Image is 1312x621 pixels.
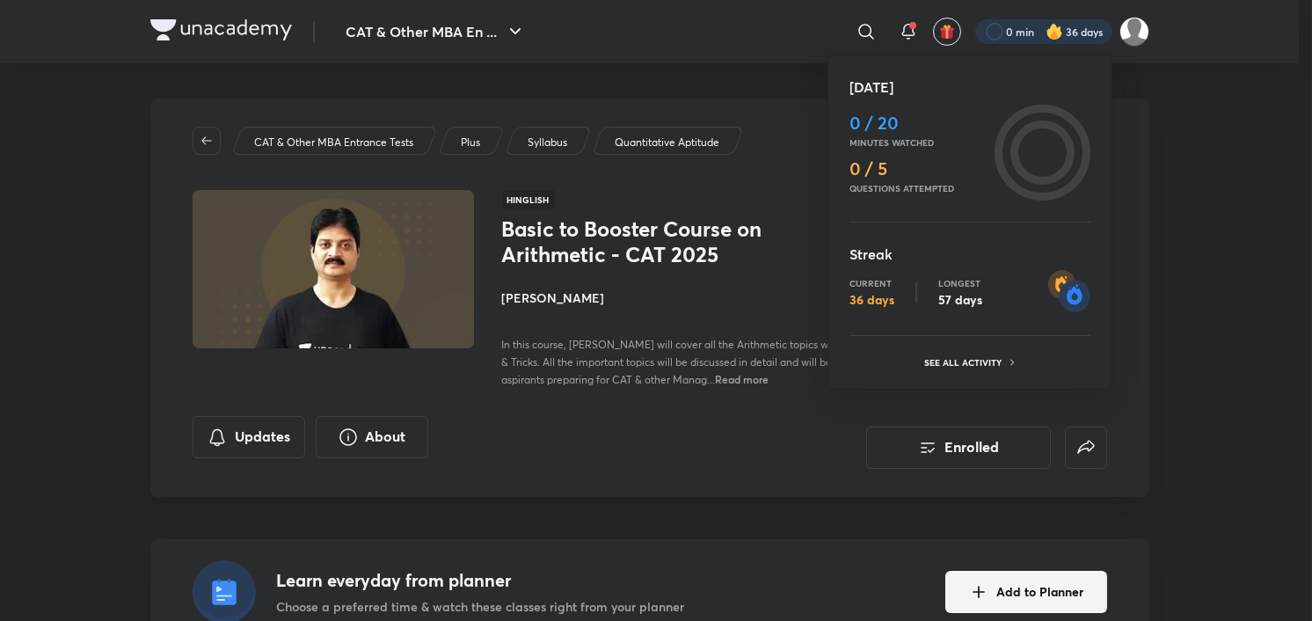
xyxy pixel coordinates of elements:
img: streak [1048,270,1090,312]
h4: 0 / 5 [849,158,988,179]
p: 36 days [849,292,894,308]
p: Minutes watched [849,137,988,148]
p: Questions attempted [849,183,988,194]
h4: 0 / 20 [849,113,988,134]
p: Longest [938,278,982,289]
h5: Streak [849,244,1090,265]
h5: [DATE] [849,77,1090,98]
p: 57 days [938,292,982,308]
p: Current [849,278,894,289]
p: See all activity [925,357,1007,368]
